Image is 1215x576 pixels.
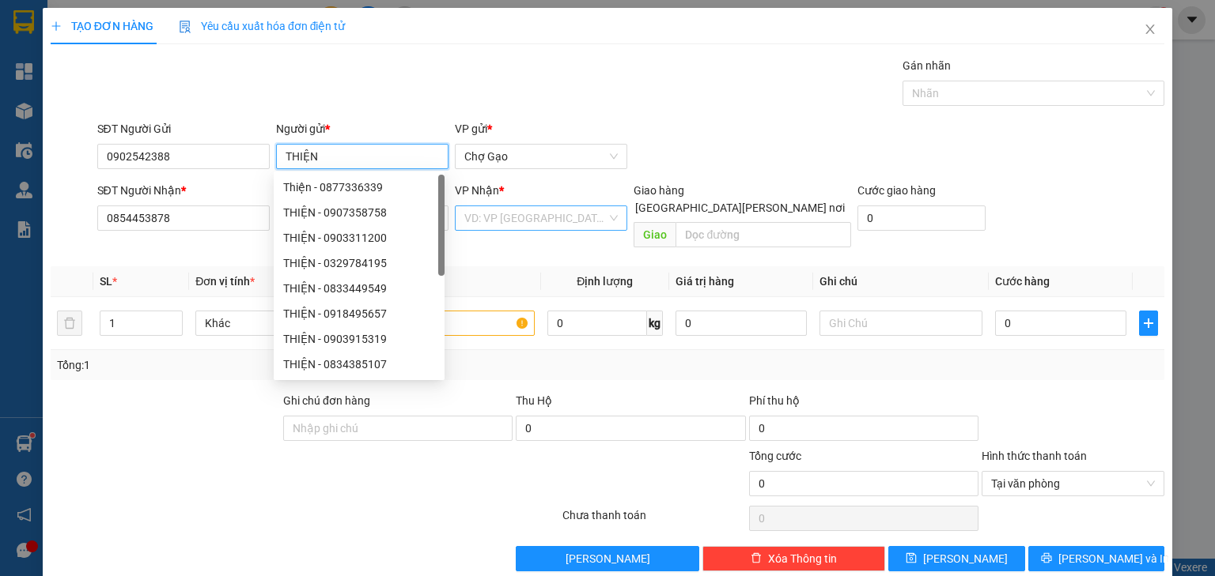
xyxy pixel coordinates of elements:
[819,311,982,336] input: Ghi Chú
[283,356,435,373] div: THIỆN - 0834385107
[857,184,936,197] label: Cước giao hàng
[982,450,1087,462] label: Hình thức thanh toán
[813,266,989,297] th: Ghi chú
[676,311,807,336] input: 0
[283,330,435,348] div: THIỆN - 0903915319
[561,506,747,534] div: Chưa thanh toán
[274,352,445,377] div: THIỆN - 0834385107
[179,21,191,33] img: icon
[768,550,837,567] span: Xóa Thông tin
[57,356,470,374] div: Tổng: 1
[274,225,445,250] div: THIỆN - 0903311200
[283,204,435,221] div: THIỆN - 0907358758
[283,229,435,247] div: THIỆN - 0903311200
[97,120,270,137] div: SĐT Người Gửi
[274,200,445,225] div: THIỆN - 0907358758
[751,552,762,565] span: delete
[647,311,663,336] span: kg
[676,275,734,288] span: Giá trị hàng
[516,546,698,571] button: [PERSON_NAME]
[283,254,435,272] div: THIỆN - 0329784195
[283,179,435,196] div: Thiện - 0877336339
[749,392,978,416] div: Phí thu hộ
[179,20,346,32] span: Yêu cầu xuất hóa đơn điện tử
[1028,546,1165,571] button: printer[PERSON_NAME] và In
[634,222,676,247] span: Giao
[629,199,851,216] span: [GEOGRAPHIC_DATA][PERSON_NAME] nơi
[676,222,851,247] input: Dọc đường
[857,205,986,231] input: Cước giao hàng
[283,305,435,322] div: THIỆN - 0918495657
[702,546,885,571] button: deleteXóa Thông tin
[283,416,513,441] input: Ghi chú đơn hàng
[1128,8,1172,52] button: Close
[516,394,552,407] span: Thu Hộ
[1139,311,1158,336] button: plus
[1058,550,1169,567] span: [PERSON_NAME] và In
[57,311,82,336] button: delete
[205,311,349,335] span: Khác
[283,394,370,407] label: Ghi chú đơn hàng
[274,276,445,301] div: THIỆN - 0833449549
[566,550,650,567] span: [PERSON_NAME]
[51,20,153,32] span: TẠO ĐƠN HÀNG
[906,552,917,565] span: save
[274,175,445,200] div: Thiện - 0877336339
[97,182,270,199] div: SĐT Người Nhận
[1041,552,1052,565] span: printer
[74,75,288,103] text: CGTLT1510250023
[9,113,352,155] div: Chợ Gạo
[195,275,255,288] span: Đơn vị tính
[276,120,449,137] div: Người gửi
[274,250,445,276] div: THIỆN - 0329784195
[888,546,1025,571] button: save[PERSON_NAME]
[455,184,499,197] span: VP Nhận
[903,59,951,72] label: Gán nhãn
[372,311,535,336] input: VD: Bàn, Ghế
[100,275,112,288] span: SL
[577,275,633,288] span: Định lượng
[991,472,1155,495] span: Tại văn phòng
[51,21,62,32] span: plus
[455,120,627,137] div: VP gửi
[995,275,1050,288] span: Cước hàng
[1144,23,1156,36] span: close
[1140,317,1157,329] span: plus
[464,145,618,168] span: Chợ Gạo
[634,184,684,197] span: Giao hàng
[923,550,1008,567] span: [PERSON_NAME]
[274,326,445,352] div: THIỆN - 0903915319
[283,280,435,297] div: THIỆN - 0833449549
[274,301,445,326] div: THIỆN - 0918495657
[749,450,801,462] span: Tổng cước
